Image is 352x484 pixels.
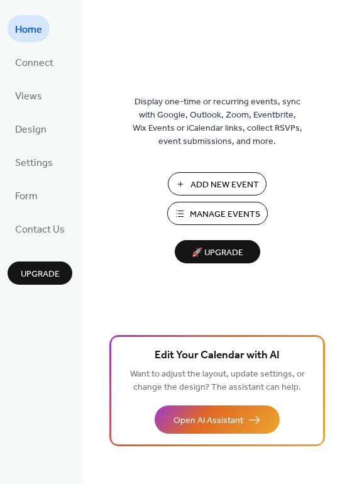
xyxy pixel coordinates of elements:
[15,20,42,40] span: Home
[8,115,54,142] a: Design
[155,347,280,365] span: Edit Your Calendar with AI
[182,245,253,261] span: 🚀 Upgrade
[15,153,53,173] span: Settings
[8,261,72,285] button: Upgrade
[168,172,267,195] button: Add New Event
[15,220,65,239] span: Contact Us
[8,15,50,42] a: Home
[190,179,259,192] span: Add New Event
[167,202,268,225] button: Manage Events
[190,208,260,221] span: Manage Events
[8,148,60,175] a: Settings
[155,405,280,434] button: Open AI Assistant
[8,215,72,242] a: Contact Us
[175,240,260,263] button: 🚀 Upgrade
[8,82,50,109] a: Views
[15,87,42,106] span: Views
[15,187,38,206] span: Form
[15,53,53,73] span: Connect
[15,120,47,140] span: Design
[8,182,45,209] a: Form
[133,96,302,148] span: Display one-time or recurring events, sync with Google, Outlook, Zoom, Eventbrite, Wix Events or ...
[173,414,243,427] span: Open AI Assistant
[8,48,61,75] a: Connect
[130,366,305,396] span: Want to adjust the layout, update settings, or change the design? The assistant can help.
[21,268,60,281] span: Upgrade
